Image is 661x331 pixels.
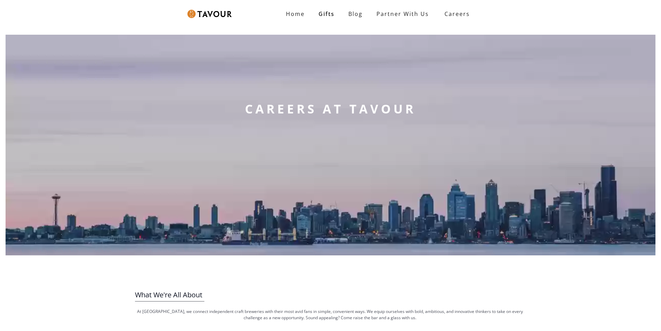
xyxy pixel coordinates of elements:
a: Home [279,7,312,21]
a: Gifts [312,7,341,21]
a: Careers [436,4,475,24]
a: partner with us [370,7,436,21]
a: Blog [341,7,370,21]
strong: Home [286,10,305,18]
strong: Careers [444,7,470,21]
strong: CAREERS AT TAVOUR [245,101,416,117]
h3: What We're All About [135,289,525,301]
p: At [GEOGRAPHIC_DATA], we connect independent craft breweries with their most avid fans in simple,... [135,308,525,321]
